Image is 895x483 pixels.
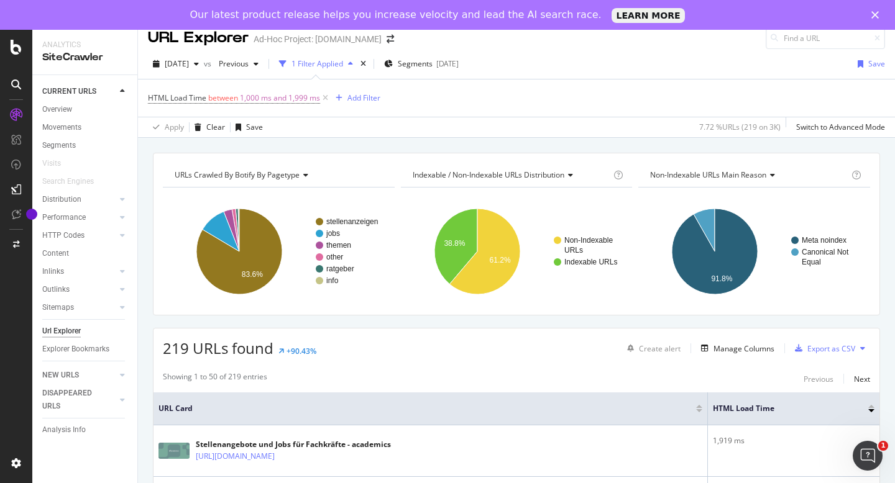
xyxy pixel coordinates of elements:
[854,374,870,384] div: Next
[148,117,184,137] button: Apply
[42,283,116,296] a: Outlinks
[214,58,249,69] span: Previous
[240,89,320,107] span: 1,000 ms and 1,999 ms
[790,338,855,358] button: Export as CSV
[802,258,821,266] text: Equal
[42,229,85,242] div: HTTP Codes
[398,58,433,69] span: Segments
[413,169,564,180] span: Indexable / Non-Indexable URLs distribution
[163,338,273,358] span: 219 URLs found
[42,121,81,134] div: Movements
[871,11,884,19] div: Close
[802,248,849,256] text: Canonical Not
[612,8,686,23] a: LEARN MORE
[42,301,116,314] a: Sitemaps
[42,157,73,170] a: Visits
[410,165,612,185] h4: Indexable / Non-Indexable URLs Distribution
[42,50,127,65] div: SiteCrawler
[699,122,781,132] div: 7.72 % URLs ( 219 on 3K )
[804,371,833,386] button: Previous
[148,54,204,74] button: [DATE]
[379,54,464,74] button: Segments[DATE]
[190,117,225,137] button: Clear
[326,276,339,285] text: info
[42,103,129,116] a: Overview
[172,165,383,185] h4: URLs Crawled By Botify By pagetype
[42,103,72,116] div: Overview
[42,85,116,98] a: CURRENT URLS
[807,343,855,354] div: Export as CSV
[208,93,238,103] span: between
[175,169,300,180] span: URLs Crawled By Botify By pagetype
[42,343,129,356] a: Explorer Bookmarks
[564,246,583,255] text: URLs
[650,169,766,180] span: Non-Indexable URLs Main Reason
[878,441,888,451] span: 1
[564,236,613,245] text: Non-Indexable
[42,369,116,382] a: NEW URLS
[42,423,129,436] a: Analysis Info
[347,93,380,103] div: Add Filter
[42,175,106,188] a: Search Engines
[158,443,190,459] img: main image
[713,403,850,414] span: HTML Load Time
[26,209,37,220] div: Tooltip anchor
[42,387,105,413] div: DISAPPEARED URLS
[696,341,774,356] button: Manage Columns
[42,193,116,206] a: Distribution
[326,229,340,238] text: jobs
[436,58,459,69] div: [DATE]
[387,35,394,43] div: arrow-right-arrow-left
[206,122,225,132] div: Clear
[163,371,267,386] div: Showing 1 to 50 of 219 entries
[648,165,849,185] h4: Non-Indexable URLs Main Reason
[853,54,885,74] button: Save
[42,301,74,314] div: Sitemaps
[190,9,602,21] div: Our latest product release helps you increase velocity and lead the AI search race.
[331,91,380,106] button: Add Filter
[204,58,214,69] span: vs
[148,93,206,103] span: HTML Load Time
[287,346,316,356] div: +90.43%
[401,197,633,305] svg: A chart.
[766,27,885,49] input: Find a URL
[42,157,61,170] div: Visits
[326,241,351,250] text: themen
[853,441,883,471] iframe: Intercom live chat
[42,121,129,134] a: Movements
[42,343,109,356] div: Explorer Bookmarks
[714,343,774,354] div: Manage Columns
[802,236,847,245] text: Meta noindex
[42,40,127,50] div: Analytics
[42,175,94,188] div: Search Engines
[42,325,129,338] a: Url Explorer
[326,264,354,273] text: ratgeber
[196,439,391,450] div: Stellenangebote und Jobs für Fachkräfte - academics
[444,239,465,248] text: 38.8%
[163,197,395,305] svg: A chart.
[42,193,81,206] div: Distribution
[358,58,369,70] div: times
[796,122,885,132] div: Switch to Advanced Mode
[246,122,263,132] div: Save
[291,58,343,69] div: 1 Filter Applied
[42,247,129,260] a: Content
[326,217,378,226] text: stellenanzeigen
[42,265,116,278] a: Inlinks
[158,403,693,414] span: URL Card
[712,274,733,283] text: 91.8%
[489,256,510,264] text: 61.2%
[42,369,79,382] div: NEW URLS
[42,85,96,98] div: CURRENT URLS
[791,117,885,137] button: Switch to Advanced Mode
[165,58,189,69] span: 2025 Aug. 1st
[42,325,81,338] div: Url Explorer
[804,374,833,384] div: Previous
[148,27,249,48] div: URL Explorer
[564,258,617,266] text: Indexable URLs
[326,253,343,261] text: other
[622,338,681,358] button: Create alert
[638,197,870,305] div: A chart.
[274,54,358,74] button: 1 Filter Applied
